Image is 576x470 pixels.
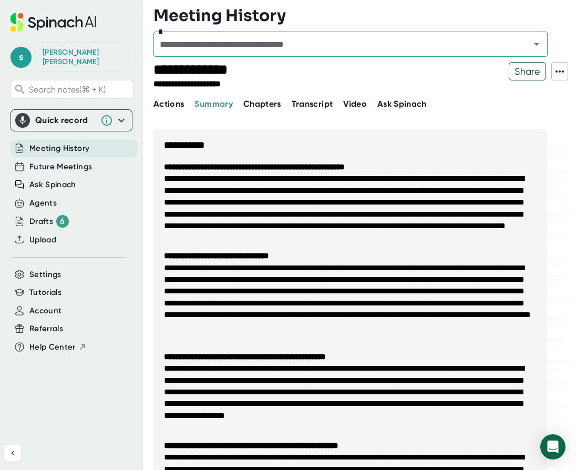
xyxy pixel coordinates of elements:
[4,445,21,462] button: Collapse sidebar
[29,142,89,155] button: Meeting History
[29,323,63,335] button: Referrals
[29,179,76,191] button: Ask Spinach
[540,434,565,459] div: Open Intercom Messenger
[29,269,61,281] button: Settings
[15,110,128,131] div: Quick record
[56,215,69,228] div: 6
[11,47,32,68] span: s
[29,215,69,228] div: Drafts
[153,6,286,25] h3: Meeting History
[43,48,121,66] div: Sharon Albin
[377,98,427,110] button: Ask Spinach
[29,305,61,317] button: Account
[194,99,232,109] span: Summary
[292,99,333,109] span: Transcript
[29,341,76,353] span: Help Center
[4,64,36,73] label: Font Size
[13,73,29,82] span: 16 px
[292,98,333,110] button: Transcript
[29,85,130,95] span: Search notes (⌘ + K)
[153,99,184,109] span: Actions
[243,98,281,110] button: Chapters
[194,98,232,110] button: Summary
[29,197,57,209] button: Agents
[343,98,367,110] button: Video
[4,33,153,45] h3: Style
[29,287,61,299] button: Tutorials
[35,115,95,126] div: Quick record
[29,215,69,228] button: Drafts 6
[377,99,427,109] span: Ask Spinach
[509,62,546,80] button: Share
[343,99,367,109] span: Video
[153,98,184,110] button: Actions
[4,4,153,14] div: Outline
[29,234,56,246] button: Upload
[29,161,92,173] button: Future Meetings
[243,99,281,109] span: Chapters
[29,341,87,353] button: Help Center
[16,14,57,23] a: Back to Top
[529,37,544,52] button: Open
